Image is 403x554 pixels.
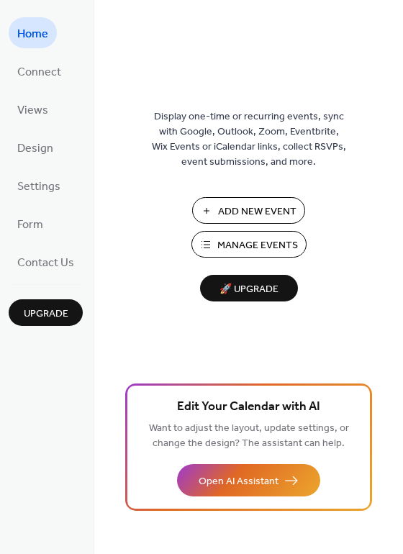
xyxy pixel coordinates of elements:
[199,474,279,489] span: Open AI Assistant
[17,252,74,274] span: Contact Us
[9,208,52,239] a: Form
[191,231,307,258] button: Manage Events
[17,99,48,122] span: Views
[9,55,70,86] a: Connect
[17,214,43,236] span: Form
[24,306,68,322] span: Upgrade
[9,132,62,163] a: Design
[177,464,320,496] button: Open AI Assistant
[17,137,53,160] span: Design
[149,419,349,453] span: Want to adjust the layout, update settings, or change the design? The assistant can help.
[17,61,61,83] span: Connect
[217,238,298,253] span: Manage Events
[152,109,346,170] span: Display one-time or recurring events, sync with Google, Outlook, Zoom, Eventbrite, Wix Events or ...
[17,23,48,45] span: Home
[200,275,298,301] button: 🚀 Upgrade
[9,94,57,124] a: Views
[9,17,57,48] a: Home
[218,204,296,219] span: Add New Event
[17,176,60,198] span: Settings
[9,246,83,277] a: Contact Us
[192,197,305,224] button: Add New Event
[209,280,289,299] span: 🚀 Upgrade
[9,299,83,326] button: Upgrade
[177,397,320,417] span: Edit Your Calendar with AI
[9,170,69,201] a: Settings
